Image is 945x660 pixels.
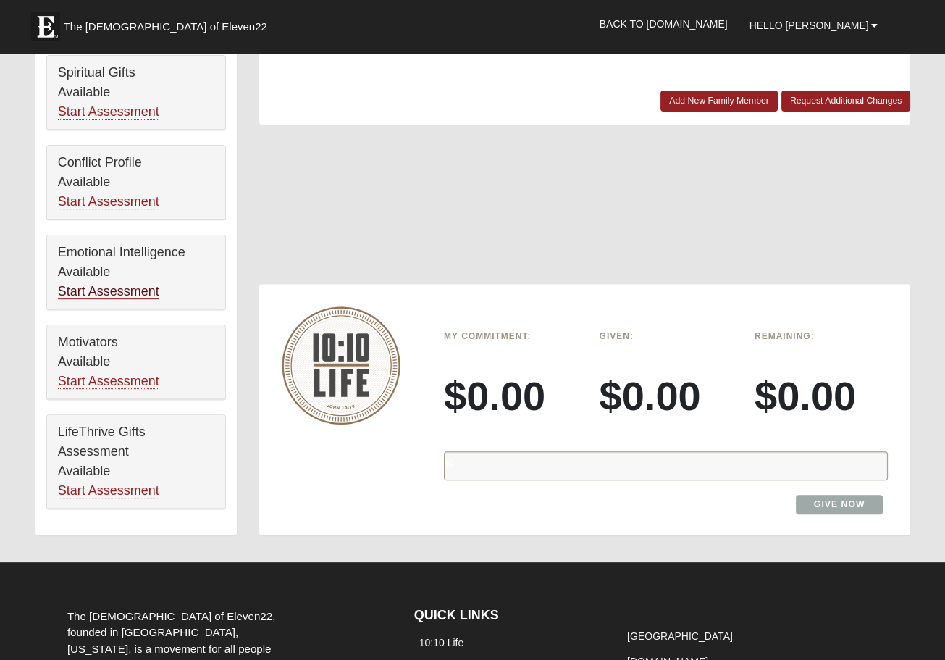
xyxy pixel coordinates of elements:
[58,374,159,389] a: Start Assessment
[414,608,600,624] h4: QUICK LINKS
[796,495,883,514] a: Give Now
[589,6,739,42] a: Back to [DOMAIN_NAME]
[599,372,732,420] h3: $0.00
[47,235,225,309] div: Emotional Intelligence Available
[599,331,732,341] h6: Given:
[755,331,888,341] h6: Remaining:
[444,372,577,420] h3: $0.00
[739,7,889,43] a: Hello [PERSON_NAME]
[755,372,888,420] h3: $0.00
[58,483,159,498] a: Start Assessment
[47,146,225,220] div: Conflict Profile Available
[627,630,733,642] a: [GEOGRAPHIC_DATA]
[24,5,314,41] a: The [DEMOGRAPHIC_DATA] of Eleven22
[749,20,869,31] span: Hello [PERSON_NAME]
[58,284,159,299] a: Start Assessment
[660,91,778,112] a: Add New Family Member
[282,306,400,425] img: 10-10-Life-logo-round-no-scripture.png
[47,56,225,130] div: Spiritual Gifts Available
[31,12,60,41] img: Eleven22 logo
[781,91,911,112] a: Request Additional Changes
[444,331,577,341] h6: My Commitment:
[58,194,159,209] a: Start Assessment
[419,637,464,648] a: 10:10 Life
[47,415,225,509] div: LifeThrive Gifts Assessment Available
[58,104,159,120] a: Start Assessment
[47,325,225,399] div: Motivators Available
[64,20,267,34] span: The [DEMOGRAPHIC_DATA] of Eleven22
